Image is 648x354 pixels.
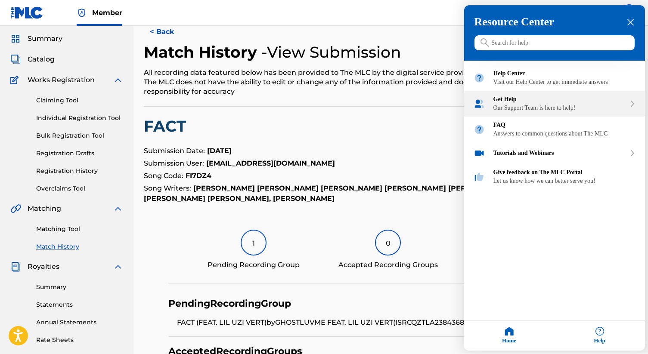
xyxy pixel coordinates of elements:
[474,148,485,159] img: module icon
[474,36,635,51] input: Search for help
[464,321,555,351] div: Home
[493,169,636,176] div: Give feedback on The MLC Portal
[493,79,636,86] div: Visit our Help Center to get immediate answers
[464,143,645,164] div: Tutorials and Webinars
[493,122,636,129] div: FAQ
[555,321,645,351] div: Help
[474,16,635,29] h3: Resource Center
[630,101,635,107] svg: expand
[464,61,645,190] div: entering resource center home
[493,105,626,112] div: Our Support Team is here to help!
[493,131,636,138] div: Answers to common questions about The MLC
[493,96,626,103] div: Get Help
[493,150,626,157] div: Tutorials and Webinars
[493,71,636,77] div: Help Center
[630,151,635,157] svg: expand
[626,18,635,27] div: close resource center
[474,172,485,183] img: module icon
[464,61,645,190] div: Resource center home modules
[474,124,485,135] img: module icon
[474,73,485,84] img: module icon
[464,117,645,143] div: FAQ
[474,99,485,110] img: module icon
[481,39,489,47] svg: icon
[464,91,645,117] div: Get Help
[464,65,645,91] div: Help Center
[493,178,636,185] div: Let us know how we can better serve you!
[464,164,645,190] div: Give feedback on The MLC Portal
